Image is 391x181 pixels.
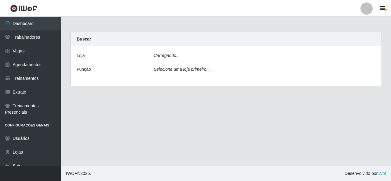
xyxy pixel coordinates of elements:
[10,5,37,12] img: CoreUI Logo
[378,171,386,176] a: iWof
[66,170,91,177] span: © 2025 .
[66,171,77,176] span: IWOF
[77,66,91,73] label: Função
[154,53,180,58] i: Carregando...
[77,37,91,41] strong: Buscar
[345,170,386,177] span: Desenvolvido por
[154,67,210,72] i: Selecione uma loja primeiro...
[77,52,85,59] label: Loja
